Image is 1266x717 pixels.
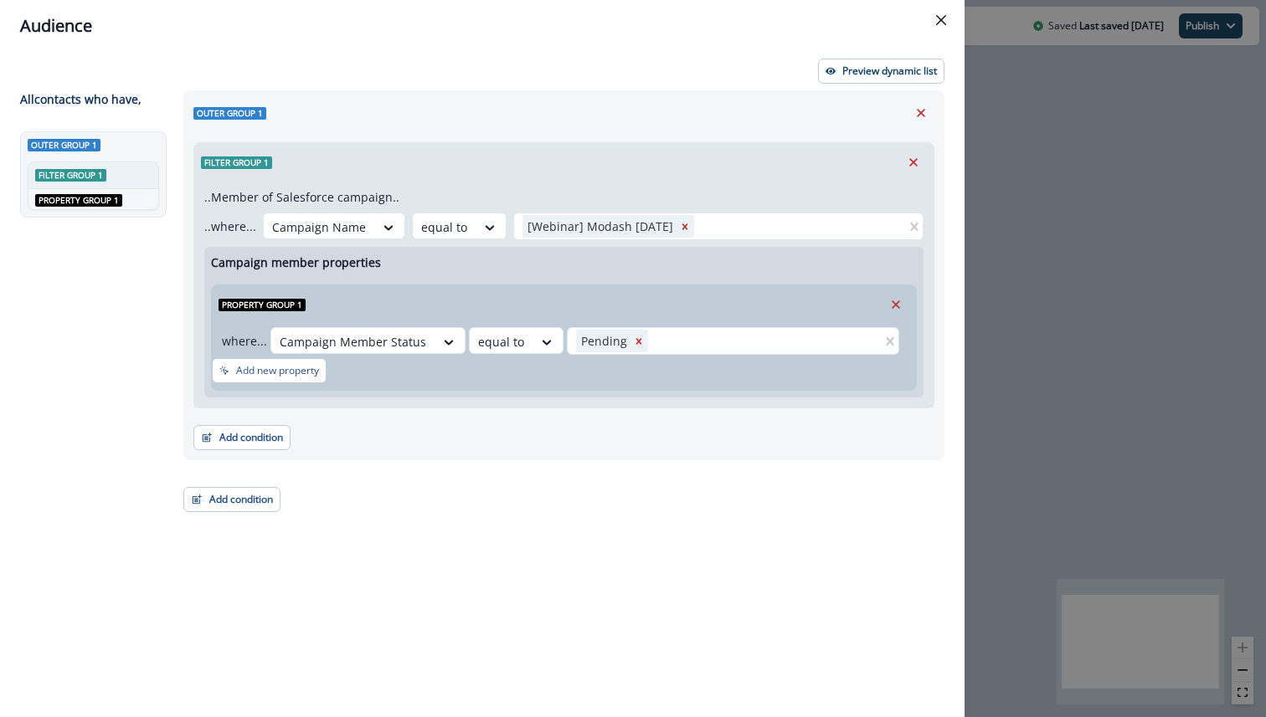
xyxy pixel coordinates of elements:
[219,299,306,311] span: Property group 1
[222,332,267,350] p: where...
[212,358,327,383] button: Add new property
[20,90,142,108] p: All contact s who have,
[883,292,909,317] button: Remove
[193,107,266,120] span: Outer group 1
[204,218,256,235] p: ..where...
[236,365,319,376] p: Add new property
[193,425,291,450] button: Add condition
[676,215,694,238] div: Remove [Webinar] Modash Aug13
[35,194,122,207] span: Property group 1
[900,150,927,175] button: Remove
[630,330,648,352] div: Remove Pending
[201,156,272,169] span: Filter group 1
[35,169,106,182] span: Filter group 1
[818,59,944,84] button: Preview dynamic list
[522,215,676,238] div: [Webinar] Modash [DATE]
[842,65,937,77] p: Preview dynamic list
[20,13,944,38] div: Audience
[183,487,280,512] button: Add condition
[204,188,399,206] p: ..Member of Salesforce campaign..
[928,7,955,33] button: Close
[211,254,381,271] p: Campaign member properties
[576,330,630,352] div: Pending
[28,139,100,151] span: Outer group 1
[908,100,934,125] button: Remove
